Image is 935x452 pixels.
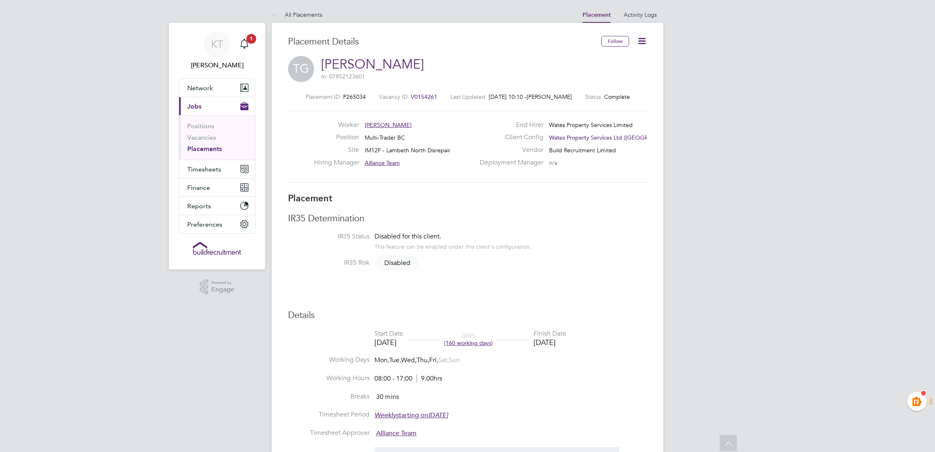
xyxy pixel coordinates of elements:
[187,220,222,228] span: Preferences
[187,122,214,130] a: Positions
[211,279,234,286] span: Powered by
[179,60,255,70] span: Kiera Troutt
[288,56,314,82] span: TG
[365,159,400,167] span: Alliance Team
[179,97,255,115] button: Jobs
[314,133,359,142] label: Position
[429,356,438,364] span: Fri,
[411,93,437,100] span: V0154261
[417,356,429,364] span: Thu,
[187,165,221,173] span: Timesheets
[401,356,417,364] span: Wed,
[288,356,370,364] label: Working Days
[288,193,332,204] b: Placement
[376,255,419,271] span: Disabled
[288,374,370,383] label: Working Hours
[438,356,449,364] span: Sat,
[246,34,256,44] span: 1
[534,330,566,338] div: Finish Date
[549,121,633,129] span: Wates Property Services Limited
[288,429,370,437] label: Timesheet Approver
[187,145,222,153] a: Placements
[428,411,448,419] em: [DATE]
[374,338,403,347] div: [DATE]
[187,202,211,210] span: Reports
[489,93,527,100] span: [DATE] 10:10 -
[211,39,223,49] span: KT
[314,146,359,154] label: Site
[365,147,450,154] span: IM12F - Lambeth North Disrepair
[321,56,424,72] a: [PERSON_NAME]
[534,338,566,347] div: [DATE]
[187,134,216,141] a: Vacancies
[179,31,255,70] a: KT[PERSON_NAME]
[321,73,365,80] span: m: 07852123601
[374,232,441,240] span: Disabled for this client.
[604,93,630,100] span: Complete
[343,93,366,100] span: P265034
[450,93,485,100] label: Last Updated
[583,11,611,18] a: Placement
[179,197,255,215] button: Reports
[187,84,213,92] span: Network
[193,242,241,255] img: buildrec-logo-retina.png
[288,410,370,419] label: Timesheet Period
[187,184,210,191] span: Finance
[444,339,493,347] span: (160 working days)
[417,374,442,383] span: 9.00hrs
[272,11,322,18] a: All Placements
[169,23,265,269] nav: Main navigation
[200,279,235,295] a: Powered byEngage
[288,309,647,321] h3: Details
[374,241,531,250] div: This feature can be enabled under this client's configuration.
[374,356,389,364] span: Mon,
[376,393,399,401] span: 30 mins
[179,178,255,196] button: Finance
[374,411,448,419] span: starting on
[475,158,543,167] label: Deployment Manager
[624,11,657,18] a: Activity Logs
[475,133,543,142] label: Client Config
[288,232,370,241] label: IR35 Status
[379,93,408,100] label: Vacancy ID
[236,31,253,57] a: 1
[179,160,255,178] button: Timesheets
[389,356,401,364] span: Tue,
[527,93,572,100] span: [PERSON_NAME]
[211,286,234,293] span: Engage
[549,159,557,167] span: n/a
[549,147,616,154] span: Build Recruitment Limited
[440,332,497,347] div: DAYS
[365,121,412,129] span: [PERSON_NAME]
[314,158,359,167] label: Hiring Manager
[179,115,255,160] div: Jobs
[288,392,370,401] label: Breaks
[475,121,543,129] label: End Hirer
[475,146,543,154] label: Vendor
[449,356,460,364] span: Sun
[549,134,690,141] span: Wates Property Services Ltd ([GEOGRAPHIC_DATA]…
[374,411,396,419] em: Weekly
[374,374,442,383] div: 08:00 - 17:00
[601,36,629,47] button: Follow
[376,429,417,437] span: Alliance Team
[179,79,255,97] button: Network
[314,121,359,129] label: Worker
[585,93,601,100] label: Status
[179,215,255,233] button: Preferences
[374,330,403,338] div: Start Date
[288,36,595,48] h3: Placement Details
[288,213,647,225] h3: IR35 Determination
[288,258,370,267] label: IR35 Risk
[179,242,255,255] a: Go to home page
[365,134,405,141] span: Multi-Trader BC
[187,102,202,110] span: Jobs
[306,93,340,100] label: Placement ID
